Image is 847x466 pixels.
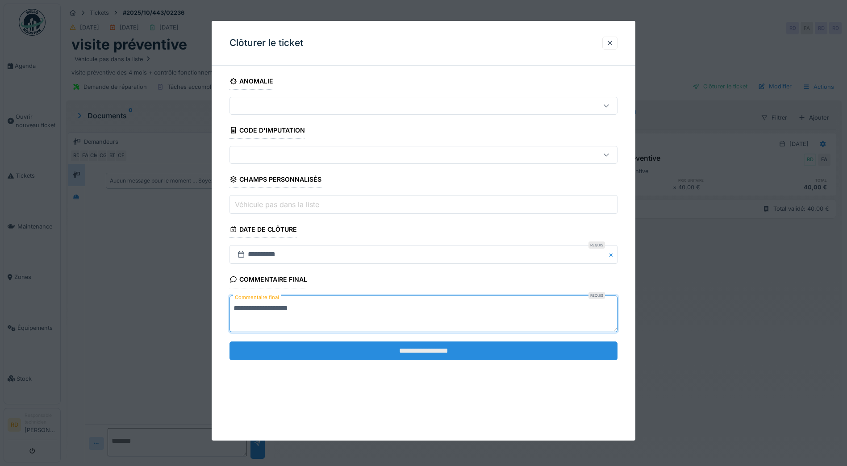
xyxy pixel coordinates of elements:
div: Date de clôture [229,223,297,238]
label: Véhicule pas dans la liste [233,199,321,209]
div: Commentaire final [229,273,307,288]
div: Requis [588,292,605,299]
label: Commentaire final [233,292,281,303]
div: Code d'imputation [229,124,305,139]
div: Requis [588,241,605,249]
div: Champs personnalisés [229,173,321,188]
button: Close [608,245,618,264]
div: Anomalie [229,75,273,90]
h3: Clôturer le ticket [229,37,303,49]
